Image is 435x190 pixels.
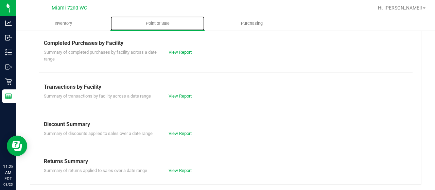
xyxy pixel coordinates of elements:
[5,34,12,41] inline-svg: Inbound
[44,120,407,128] div: Discount Summary
[3,182,13,187] p: 08/23
[16,16,110,31] a: Inventory
[110,16,205,31] a: Point of Sale
[44,131,153,136] span: Summary of discounts applied to sales over a date range
[3,163,13,182] p: 11:28 AM EDT
[169,131,192,136] a: View Report
[378,5,422,11] span: Hi, [PERSON_NAME]!
[44,93,151,99] span: Summary of transactions by facility across a date range
[5,49,12,56] inline-svg: Inventory
[169,168,192,173] a: View Report
[5,93,12,100] inline-svg: Reports
[205,16,299,31] a: Purchasing
[52,5,87,11] span: Miami 72nd WC
[46,20,81,27] span: Inventory
[169,93,192,99] a: View Report
[44,50,157,62] span: Summary of completed purchases by facility across a date range
[7,136,27,156] iframe: Resource center
[44,39,407,47] div: Completed Purchases by Facility
[44,157,407,166] div: Returns Summary
[5,78,12,85] inline-svg: Retail
[5,20,12,27] inline-svg: Analytics
[5,64,12,70] inline-svg: Outbound
[169,50,192,55] a: View Report
[44,83,407,91] div: Transactions by Facility
[44,168,147,173] span: Summary of returns applied to sales over a date range
[232,20,272,27] span: Purchasing
[137,20,179,27] span: Point of Sale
